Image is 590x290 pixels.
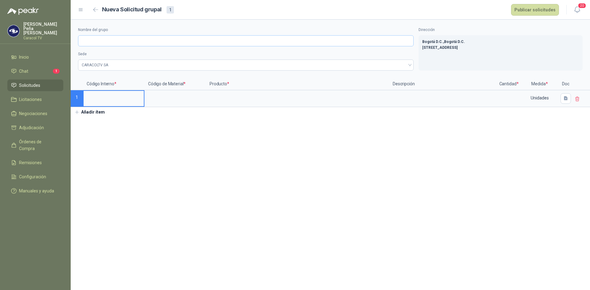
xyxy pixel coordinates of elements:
[19,188,54,194] span: Manuales y ayuda
[19,110,47,117] span: Negociaciones
[78,27,414,33] label: Nombre del grupo
[7,108,63,119] a: Negociaciones
[206,78,389,90] p: Producto
[8,25,19,37] img: Company Logo
[144,78,206,90] p: Código de Material
[102,5,162,14] h2: Nueva Solicitud grupal
[7,122,63,133] a: Adjudicación
[19,54,29,60] span: Inicio
[19,138,57,152] span: Órdenes de Compra
[7,51,63,63] a: Inicio
[578,3,586,9] span: 20
[7,79,63,91] a: Solicitudes
[78,51,414,57] label: Sede
[558,78,573,90] p: Doc
[7,7,39,15] img: Logo peakr
[71,90,83,107] p: 1
[53,69,60,74] span: 1
[522,91,557,105] div: Unidades
[7,136,63,154] a: Órdenes de Compra
[19,124,44,131] span: Adjudicación
[83,78,144,90] p: Código Interno
[7,185,63,197] a: Manuales y ayuda
[71,107,108,118] button: Añadir ítem
[422,39,579,45] p: Bogotá D.C. , Bogotá D.C.
[19,68,28,75] span: Chat
[572,4,583,15] button: 20
[19,173,46,180] span: Configuración
[7,157,63,168] a: Remisiones
[521,78,558,90] p: Medida
[389,78,497,90] p: Descripción
[7,94,63,105] a: Licitaciones
[167,6,174,14] div: 1
[23,36,63,40] p: Caracol TV
[422,45,579,51] p: [STREET_ADDRESS]
[23,22,63,35] p: [PERSON_NAME] Peña [PERSON_NAME]
[82,60,410,70] span: CARACOLTV SA
[7,65,63,77] a: Chat1
[19,159,42,166] span: Remisiones
[19,96,42,103] span: Licitaciones
[19,82,40,89] span: Solicitudes
[511,4,559,16] button: Publicar solicitudes
[7,171,63,183] a: Configuración
[497,78,521,90] p: Cantidad
[419,27,583,33] label: Dirección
